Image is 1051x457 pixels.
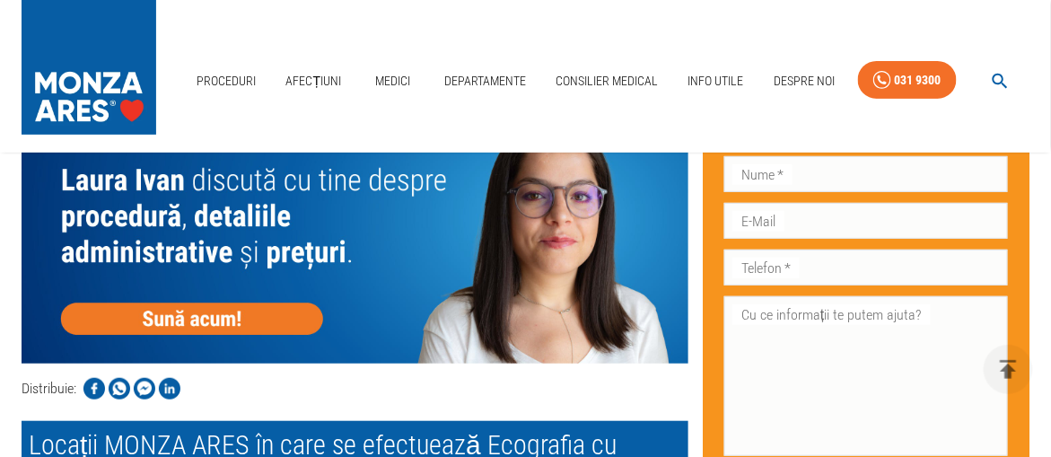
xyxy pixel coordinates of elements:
img: Share on Facebook [83,378,105,400]
img: Share on WhatsApp [109,378,130,400]
img: Share on Facebook Messenger [134,378,155,400]
img: null [22,97,688,364]
a: Medici [364,63,422,100]
img: Share on LinkedIn [159,378,180,400]
a: Consilier Medical [548,63,665,100]
a: Info Utile [681,63,751,100]
div: 031 9300 [895,69,942,92]
a: Proceduri [189,63,263,100]
button: delete [984,345,1033,394]
a: Despre Noi [766,63,842,100]
a: Departamente [437,63,533,100]
a: Afecțiuni [279,63,349,100]
p: Distribuie: [22,378,76,400]
a: 031 9300 [858,61,957,100]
